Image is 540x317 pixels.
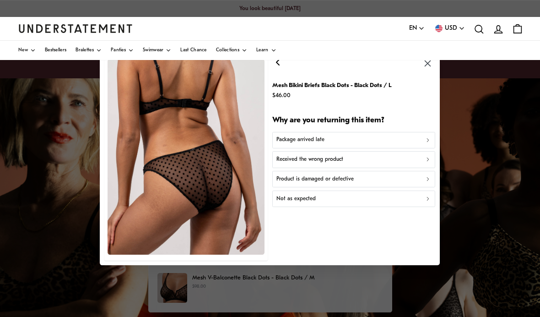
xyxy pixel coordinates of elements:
span: USD [445,23,457,33]
button: EN [409,23,425,33]
span: Learn [256,48,269,53]
span: EN [409,23,417,33]
a: Bestsellers [45,41,66,60]
span: Panties [111,48,126,53]
span: Collections [216,48,239,53]
a: Swimwear [143,41,171,60]
h2: Why are you returning this item? [272,115,435,126]
span: New [18,48,28,53]
a: Panties [111,41,134,60]
button: Not as expected [272,191,435,207]
span: Last Chance [180,48,206,53]
a: Bralettes [76,41,102,60]
a: Collections [216,41,247,60]
img: DOTS-BRF-002MeshBikiniBriefsBlackDots5.jpg [108,59,265,255]
button: Received the wrong product [272,152,435,168]
button: Product is damaged or defective [272,171,435,188]
a: Understatement Homepage [18,24,133,33]
button: USD [434,23,465,33]
a: Learn [256,41,276,60]
button: Package arrived late [272,132,435,148]
p: Package arrived late [276,136,324,145]
a: Last Chance [180,41,206,60]
p: Product is damaged or defective [276,175,354,184]
a: New [18,41,36,60]
span: Bestsellers [45,48,66,53]
p: Not as expected [276,195,316,203]
span: Swimwear [143,48,163,53]
p: $46.00 [272,91,392,100]
p: Received the wrong product [276,156,343,164]
p: Mesh Bikini Briefs Black Dots - Black Dots / L [272,81,392,90]
span: Bralettes [76,48,94,53]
